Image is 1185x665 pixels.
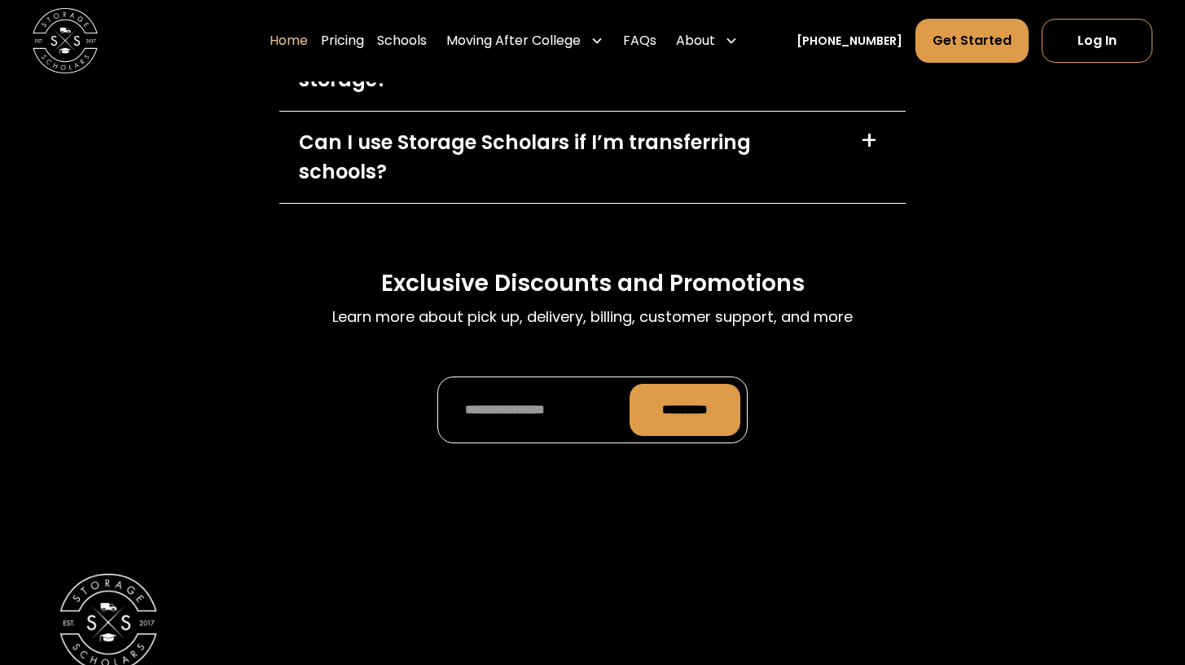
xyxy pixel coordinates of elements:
div: About [676,31,715,51]
h3: Exclusive Discounts and Promotions [381,269,805,298]
a: Pricing [321,18,364,64]
a: FAQs [623,18,656,64]
a: Home [270,18,308,64]
div: + [860,128,878,154]
img: Storage Scholars main logo [33,8,98,73]
div: Moving After College [440,18,610,64]
div: Moving After College [446,31,581,51]
a: Get Started [915,19,1029,63]
div: Can I use Storage Scholars if I’m transferring schools? [299,128,840,187]
a: Log In [1042,19,1152,63]
form: Promo Form [437,377,748,443]
a: Schools [377,18,427,64]
div: About [669,18,744,64]
p: Learn more about pick up, delivery, billing, customer support, and more [332,306,853,328]
a: [PHONE_NUMBER] [797,33,902,50]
